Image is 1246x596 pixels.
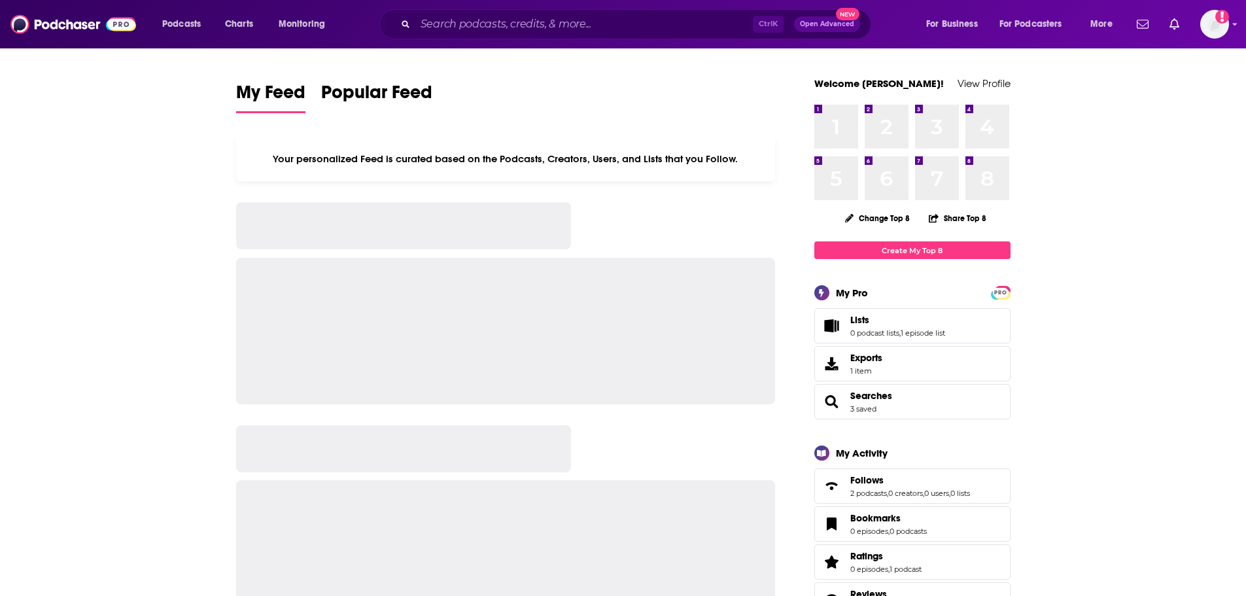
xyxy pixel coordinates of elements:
[836,447,888,459] div: My Activity
[415,14,753,35] input: Search podcasts, credits, & more...
[1164,13,1185,35] a: Show notifications dropdown
[814,241,1011,259] a: Create My Top 8
[225,15,253,33] span: Charts
[888,489,923,498] a: 0 creators
[850,474,970,486] a: Follows
[899,328,901,338] span: ,
[814,77,944,90] a: Welcome [PERSON_NAME]!
[890,565,922,574] a: 1 podcast
[850,565,888,574] a: 0 episodes
[321,81,432,113] a: Popular Feed
[153,14,218,35] button: open menu
[924,489,949,498] a: 0 users
[1090,15,1113,33] span: More
[850,314,869,326] span: Lists
[10,12,136,37] img: Podchaser - Follow, Share and Rate Podcasts
[850,527,888,536] a: 0 episodes
[917,14,994,35] button: open menu
[949,489,950,498] span: ,
[999,15,1062,33] span: For Podcasters
[1215,10,1229,24] svg: Add a profile image
[236,137,776,181] div: Your personalized Feed is curated based on the Podcasts, Creators, Users, and Lists that you Follow.
[923,489,924,498] span: ,
[890,527,927,536] a: 0 podcasts
[836,8,859,20] span: New
[819,553,845,571] a: Ratings
[819,355,845,373] span: Exports
[888,565,890,574] span: ,
[321,81,432,111] span: Popular Feed
[814,308,1011,343] span: Lists
[850,474,884,486] span: Follows
[993,288,1009,298] span: PRO
[162,15,201,33] span: Podcasts
[814,544,1011,580] span: Ratings
[850,550,883,562] span: Ratings
[819,477,845,495] a: Follows
[950,489,970,498] a: 0 lists
[800,21,854,27] span: Open Advanced
[991,14,1081,35] button: open menu
[837,210,918,226] button: Change Top 8
[1081,14,1129,35] button: open menu
[850,512,901,524] span: Bookmarks
[819,317,845,335] a: Lists
[753,16,784,33] span: Ctrl K
[850,366,882,376] span: 1 item
[850,314,945,326] a: Lists
[814,468,1011,504] span: Follows
[1200,10,1229,39] button: Show profile menu
[216,14,261,35] a: Charts
[1200,10,1229,39] img: User Profile
[850,512,927,524] a: Bookmarks
[1132,13,1154,35] a: Show notifications dropdown
[392,9,884,39] div: Search podcasts, credits, & more...
[794,16,860,32] button: Open AdvancedNew
[888,527,890,536] span: ,
[850,352,882,364] span: Exports
[887,489,888,498] span: ,
[814,384,1011,419] span: Searches
[901,328,945,338] a: 1 episode list
[236,81,305,111] span: My Feed
[850,390,892,402] a: Searches
[819,393,845,411] a: Searches
[850,404,876,413] a: 3 saved
[1200,10,1229,39] span: Logged in as Ashley_Beenen
[993,287,1009,297] a: PRO
[836,287,868,299] div: My Pro
[850,489,887,498] a: 2 podcasts
[814,346,1011,381] a: Exports
[236,81,305,113] a: My Feed
[958,77,1011,90] a: View Profile
[269,14,342,35] button: open menu
[928,205,987,231] button: Share Top 8
[926,15,978,33] span: For Business
[814,506,1011,542] span: Bookmarks
[819,515,845,533] a: Bookmarks
[850,328,899,338] a: 0 podcast lists
[850,550,922,562] a: Ratings
[279,15,325,33] span: Monitoring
